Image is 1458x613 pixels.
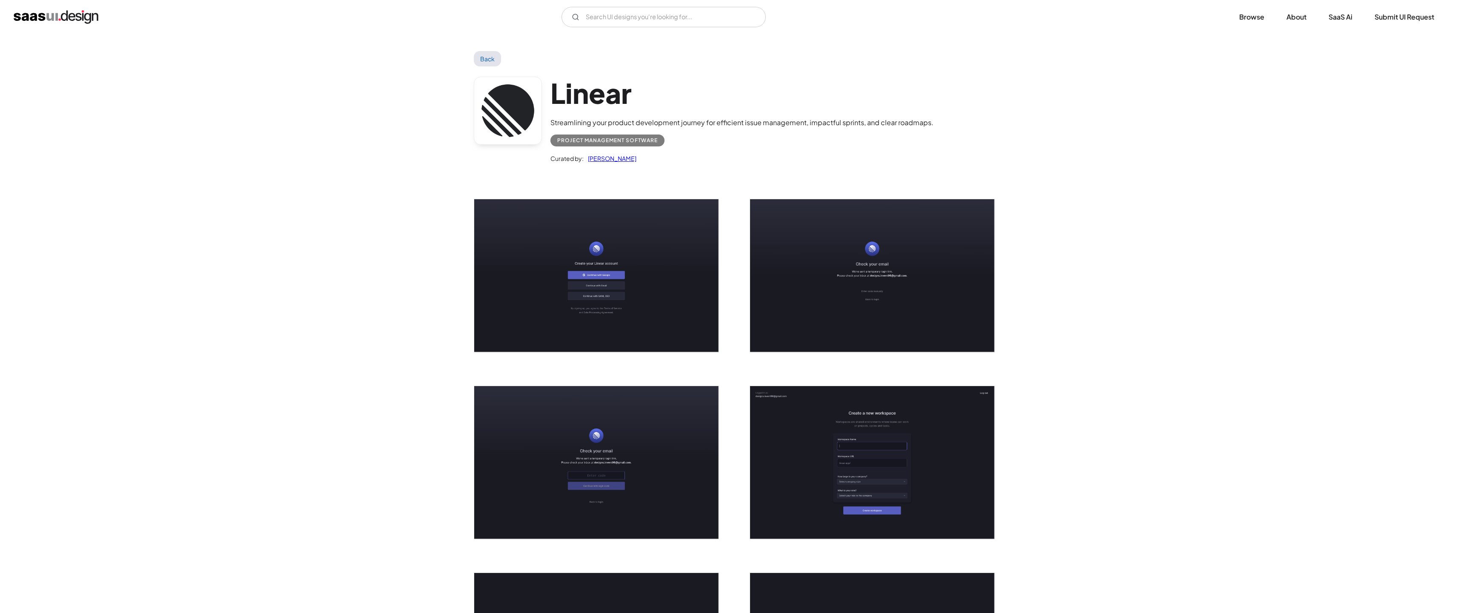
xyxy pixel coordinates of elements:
h1: Linear [550,77,934,109]
img: 648701b4848bc244d71e8d08_Linear%20Signup%20Screen.png [474,199,719,352]
input: Search UI designs you're looking for... [561,7,766,27]
div: Curated by: [550,153,584,163]
a: SaaS Ai [1318,8,1363,26]
img: 648701ea16cdf31674502759_Linear%20Create%20Workspace%20Screen.png [750,386,994,539]
a: [PERSON_NAME] [584,153,636,163]
a: About [1276,8,1317,26]
div: Project Management Software [557,135,658,146]
a: open lightbox [750,386,994,539]
a: open lightbox [474,199,719,352]
a: Submit UI Request [1364,8,1444,26]
form: Email Form [561,7,766,27]
a: Back [474,51,501,66]
div: Streamlining your product development journey for efficient issue management, impactful sprints, ... [550,117,934,128]
a: Browse [1229,8,1275,26]
a: home [14,10,98,24]
a: open lightbox [474,386,719,539]
a: open lightbox [750,199,994,352]
img: 648701c9be3777aed9d2d3f0_Linear%20Enter%20Code%20Screen.png [474,386,719,539]
img: 648701b3919ba8d4c66f90ab_Linear%20Verify%20Mail%20Screen.png [750,199,994,352]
